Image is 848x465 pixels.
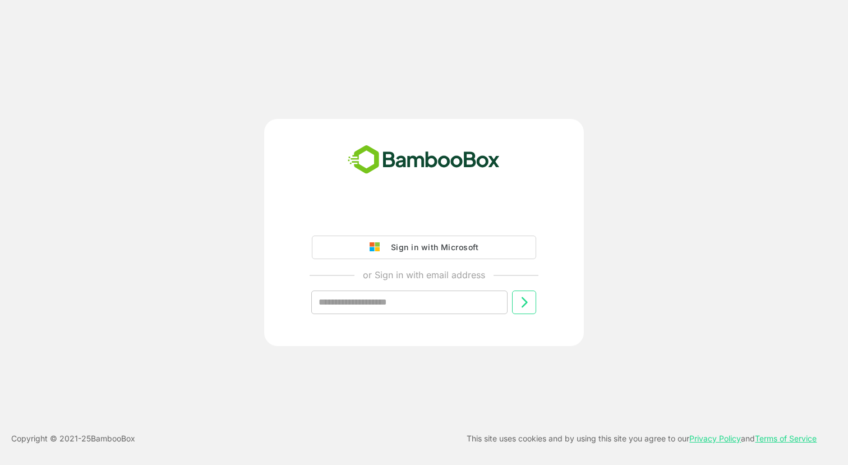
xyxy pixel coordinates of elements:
[467,432,817,445] p: This site uses cookies and by using this site you agree to our and
[385,240,478,255] div: Sign in with Microsoft
[342,141,506,178] img: bamboobox
[11,432,135,445] p: Copyright © 2021- 25 BambooBox
[306,204,542,229] iframe: Sign in with Google Button
[312,236,536,259] button: Sign in with Microsoft
[755,434,817,443] a: Terms of Service
[363,268,485,282] p: or Sign in with email address
[370,242,385,252] img: google
[689,434,741,443] a: Privacy Policy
